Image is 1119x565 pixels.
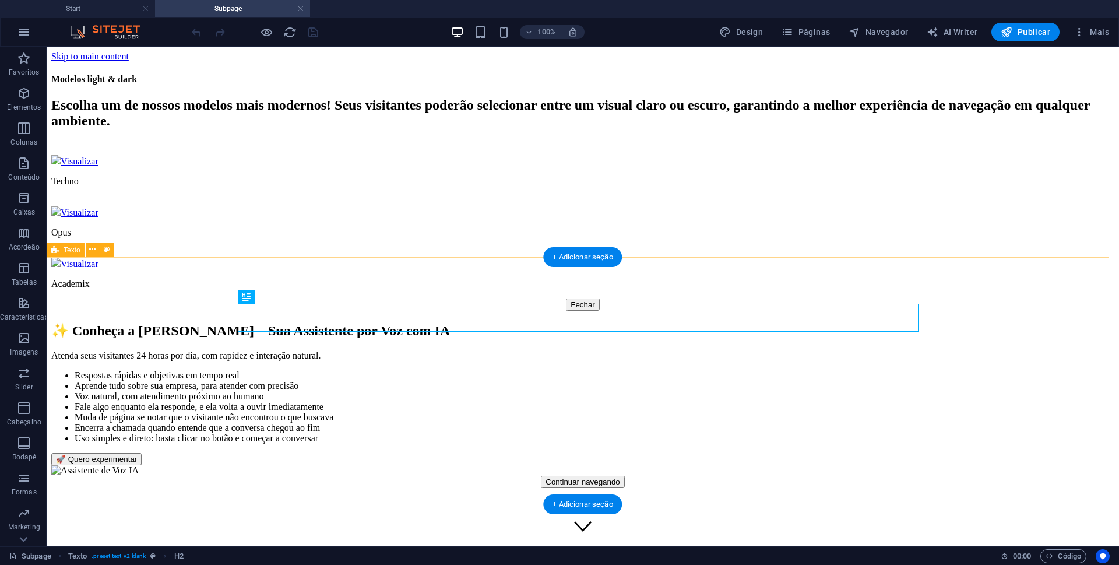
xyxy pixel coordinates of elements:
[7,417,41,427] p: Cabeçalho
[64,247,80,254] span: Texto
[543,494,622,514] div: + Adicionar seção
[1013,549,1031,563] span: 00 00
[5,406,95,419] button: 🚀 Quero experimentar
[5,232,1068,243] p: Academix
[28,324,1068,334] li: Respostas rápidas e objetivas em tempo real
[5,129,1068,140] p: Techno
[5,419,92,429] img: Assistente de Voz IA
[13,208,36,217] p: Caixas
[28,334,1068,345] li: Aprende tudo sobre sua empresa, para atender com precisão
[922,23,982,41] button: AI Writer
[174,549,184,563] span: Clique para selecionar. Clique duas vezes para editar
[283,25,297,39] button: reload
[8,173,40,182] p: Conteúdo
[5,51,1068,82] h2: Escolha um de nossos modelos mais modernos! Seus visitantes poderão selecionar entre um visual cl...
[67,25,154,39] img: Editor Logo
[520,25,561,39] button: 100%
[1021,552,1023,560] span: :
[519,252,553,264] button: Fechar
[92,549,146,563] span: . preset-text-v2-klank
[10,138,37,147] p: Colunas
[5,181,1068,191] p: Opus
[15,382,33,392] p: Slider
[1074,26,1109,38] span: Mais
[10,348,38,357] p: Imagens
[568,27,578,37] i: Ao redimensionar, ajusta automaticamente o nível de zoom para caber no dispositivo escolhido.
[849,26,908,38] span: Navegador
[715,23,768,41] div: Design (Ctrl+Alt+Y)
[9,549,51,563] a: Clique para cancelar a seleção. Clique duas vezes para abrir as Páginas
[844,23,913,41] button: Navegador
[1096,549,1110,563] button: Usercentrics
[12,278,37,287] p: Tabelas
[68,549,87,563] span: Clique para selecionar. Clique duas vezes para editar
[28,376,1068,387] li: Encerra a chamada quando entende que a conversa chegou ao fim
[5,5,82,15] a: Skip to main content
[28,366,1068,376] li: Muda de página se notar que o visitante não encontrou o que buscava
[8,522,40,532] p: Marketing
[1001,26,1050,38] span: Publicar
[12,487,37,497] p: Formas
[5,108,14,118] img: view-icon.png
[782,26,830,38] span: Páginas
[5,211,14,220] img: view-icon.png
[5,27,1068,38] h4: Modelos light & dark
[1046,549,1081,563] span: Código
[155,2,310,15] h4: Subpage
[28,387,1068,397] li: Uso simples e direto: basta clicar no botão e começar a conversar
[991,23,1060,41] button: Publicar
[9,243,40,252] p: Acordeão
[5,108,1068,120] a: Visualizar
[1001,549,1032,563] h6: Tempo de sessão
[777,23,835,41] button: Páginas
[7,103,41,112] p: Elementos
[68,549,184,563] nav: breadcrumb
[283,26,297,39] i: Recarregar página
[494,429,578,441] button: Continuar navegando
[28,345,1068,355] li: Voz natural, com atendimento próximo ao humano
[543,247,622,267] div: + Adicionar seção
[150,553,156,559] i: Este elemento é uma predefinição personalizável
[1069,23,1114,41] button: Mais
[927,26,977,38] span: AI Writer
[5,160,14,169] img: view-icon.png
[9,68,39,77] p: Favoritos
[5,304,1068,314] p: Atenda seus visitantes 24 horas por dia, com rapidez e interação natural.
[5,211,1068,223] a: Visualizar
[5,276,1068,292] h2: ✨ Conheça a [PERSON_NAME] – Sua Assistente por Voz com IA
[719,26,763,38] span: Design
[715,23,768,41] button: Design
[5,160,1068,171] a: Visualizar
[537,25,556,39] h6: 100%
[28,355,1068,366] li: Fale algo enquanto ela responde, e ela volta a ouvir imediatamente
[12,452,37,462] p: Rodapé
[1040,549,1086,563] button: Código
